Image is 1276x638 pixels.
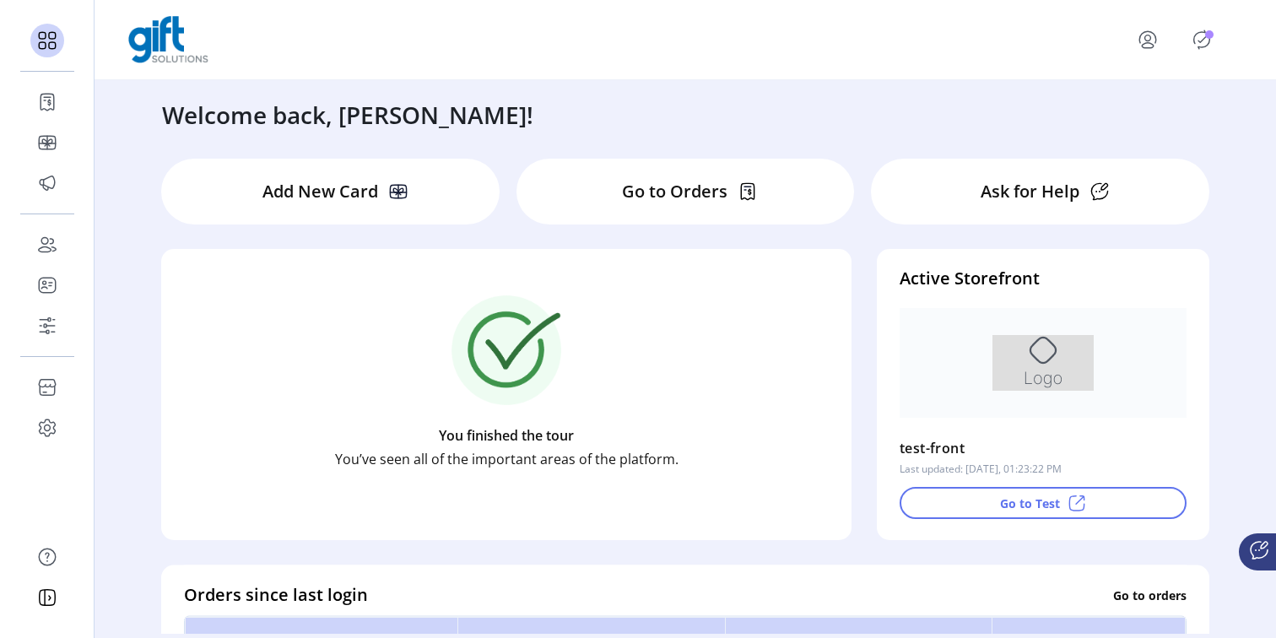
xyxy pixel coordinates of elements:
[128,16,208,63] img: logo
[1188,26,1215,53] button: Publisher Panel
[900,462,1062,477] p: Last updated: [DATE], 01:23:22 PM
[900,266,1187,291] h4: Active Storefront
[900,487,1187,519] button: Go to Test
[900,435,965,462] p: test-front
[1114,19,1188,60] button: menu
[439,425,574,446] p: You finished the tour
[162,97,533,132] h3: Welcome back, [PERSON_NAME]!
[335,449,679,469] p: You’ve seen all of the important areas of the platform.
[981,179,1079,204] p: Ask for Help
[262,179,378,204] p: Add New Card
[1113,586,1187,603] p: Go to orders
[184,582,368,608] h4: Orders since last login
[622,179,727,204] p: Go to Orders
